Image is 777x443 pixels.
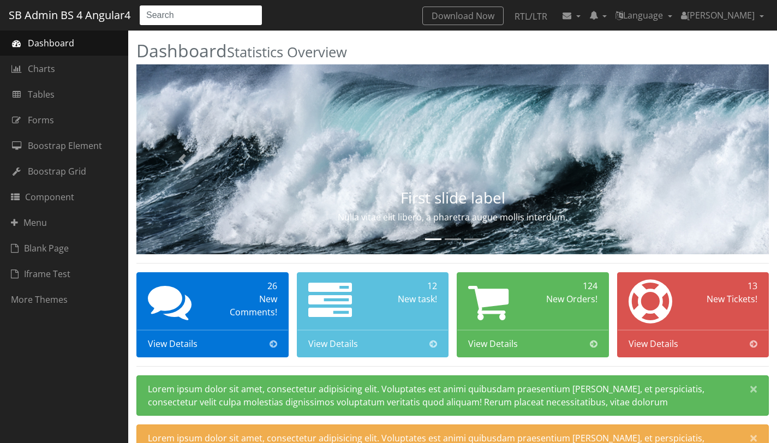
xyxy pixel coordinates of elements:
small: Statistics Overview [227,43,347,62]
div: Lorem ipsum dolor sit amet, consectetur adipisicing elit. Voluptates est animi quibusdam praesent... [136,375,769,416]
span: × [750,381,757,396]
h2: Dashboard [136,41,769,60]
div: 26 [217,279,277,292]
a: [PERSON_NAME] [677,4,768,26]
img: Random first slide [136,64,769,254]
a: RTL/LTR [506,7,556,26]
button: Close [739,376,768,402]
span: Menu [11,216,47,229]
a: SB Admin BS 4 Angular4 [9,5,130,26]
span: View Details [468,337,518,350]
div: New task! [376,292,437,306]
div: New Tickets! [697,292,757,306]
span: View Details [629,337,678,350]
div: 12 [376,279,437,292]
p: Nulla vitae elit libero, a pharetra augue mollis interdum. [231,211,674,224]
div: 13 [697,279,757,292]
a: Download Now [422,7,504,25]
div: New Comments! [217,292,277,319]
input: Search [139,5,262,26]
a: Language [611,4,677,26]
div: New Orders! [537,292,597,306]
span: View Details [148,337,198,350]
div: 124 [537,279,597,292]
span: View Details [308,337,358,350]
h3: First slide label [231,189,674,206]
